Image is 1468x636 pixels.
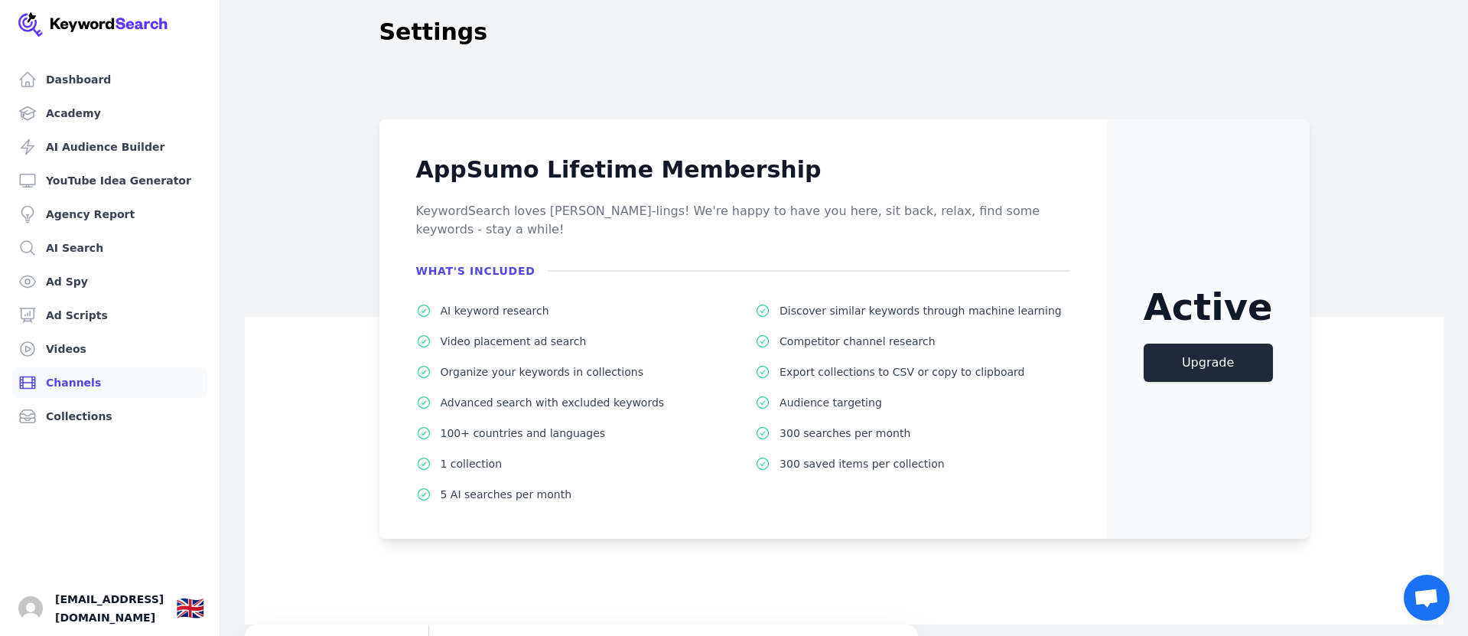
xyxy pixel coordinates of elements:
a: Channels [12,367,207,398]
p: AI keyword research [441,303,549,318]
div: 🇬🇧 [176,595,204,622]
p: 300 searches per month [780,426,910,441]
a: Videos [12,334,207,364]
span: [EMAIL_ADDRESS][DOMAIN_NAME] [55,590,164,627]
p: Discover similar keywords through machine learning [780,303,1062,318]
h3: AppSumo Lifetime Membership [416,156,1070,184]
div: Open chat [1404,575,1450,621]
p: Advanced search with excluded keywords [441,395,665,410]
p: 100+ countries and languages [441,426,606,441]
a: Agency Report [12,199,207,230]
a: Ad Scripts [12,300,207,331]
p: Organize your keywords in collections [441,364,643,380]
a: Dashboard [12,64,207,95]
p: Video placement ad search [441,334,587,349]
a: Collections [12,401,207,432]
p: 300 saved items per collection [780,456,945,471]
button: Open user button [18,596,43,621]
button: 🇬🇧 [176,593,204,624]
a: AI Search [12,233,207,263]
p: 5 AI searches per month [441,487,572,502]
p: 1 collection [441,456,503,471]
a: Upgrade [1144,344,1273,382]
a: AI Audience Builder [12,132,207,162]
p: Export collections to CSV or copy to clipboard [780,364,1024,380]
p: Audience targeting [780,395,882,410]
p: KeywordSearch loves [PERSON_NAME]-lings! We're happy to have you here, sit back, relax, find some... [416,202,1070,239]
p: Competitor channel research [780,334,936,349]
span: Active [1144,289,1273,325]
a: Academy [12,98,207,129]
h4: What's included [416,263,548,279]
img: Your Company [18,12,168,37]
a: Ad Spy [12,266,207,297]
a: YouTube Idea Generator [12,165,207,196]
h1: Settings [379,18,488,46]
